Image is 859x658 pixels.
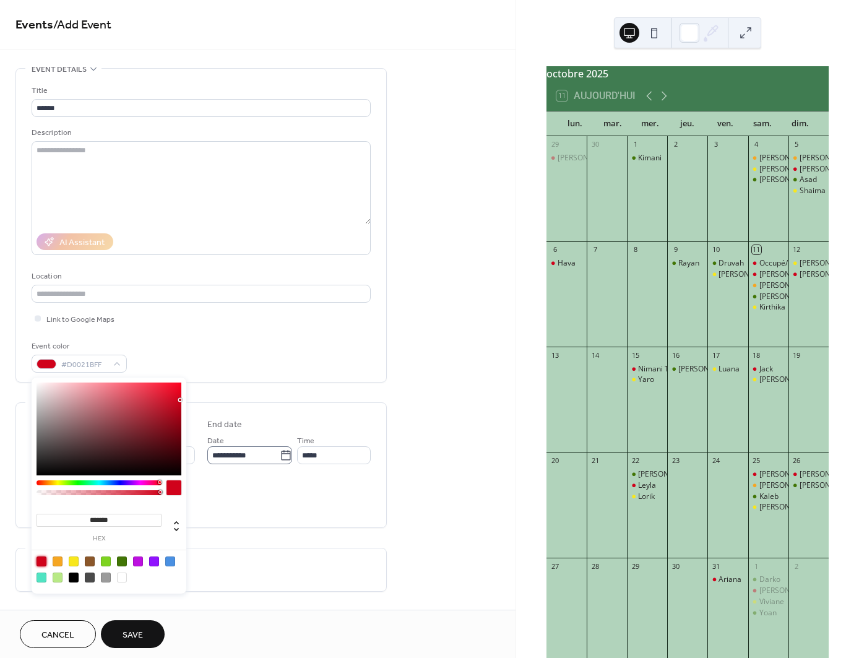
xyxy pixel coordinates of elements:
[69,573,79,582] div: #000000
[638,491,655,502] div: Lorik
[669,111,707,136] div: jeu.
[671,140,680,149] div: 2
[32,340,124,353] div: Event color
[759,292,818,302] div: [PERSON_NAME]
[546,153,587,163] div: Enzo
[590,456,600,465] div: 21
[800,175,817,185] div: Asad
[550,350,559,360] div: 13
[759,280,828,291] div: [PERSON_NAME] T1
[759,269,818,280] div: [PERSON_NAME]
[32,607,80,620] span: Event image
[123,629,143,642] span: Save
[759,491,779,502] div: Kaleb
[706,111,744,136] div: ven.
[550,140,559,149] div: 29
[752,245,761,254] div: 11
[748,597,788,607] div: Viviane
[748,364,788,374] div: Jack
[748,164,788,175] div: Adrian
[752,561,761,571] div: 1
[707,269,748,280] div: Gareth Nolan
[759,164,818,175] div: [PERSON_NAME]
[752,140,761,149] div: 4
[788,480,829,491] div: Viviana
[101,573,111,582] div: #9B9B9B
[800,480,858,491] div: [PERSON_NAME]
[748,502,788,513] div: Matteo
[759,374,818,385] div: [PERSON_NAME]
[53,573,63,582] div: #B8E986
[627,469,667,480] div: Aliz
[759,364,773,374] div: Jack
[671,350,680,360] div: 16
[149,556,159,566] div: #9013FE
[719,258,744,269] div: Druvah
[748,153,788,163] div: Elijah + Keziah T1
[800,258,858,269] div: [PERSON_NAME]
[759,502,818,513] div: [PERSON_NAME]
[297,435,314,448] span: Time
[53,556,63,566] div: #F5A623
[719,364,740,374] div: Luana
[117,573,127,582] div: #FFFFFF
[748,280,788,291] div: Benjamin T1
[788,186,829,196] div: Shaima
[711,140,720,149] div: 3
[638,480,656,491] div: Leyla
[748,302,788,313] div: Kirthika
[748,175,788,185] div: David
[759,597,784,607] div: Viviane
[46,313,114,326] span: Link to Google Maps
[759,608,777,618] div: Yoan
[800,469,858,480] div: [PERSON_NAME]
[37,556,46,566] div: #D0021B
[788,164,829,175] div: Aissatou
[550,561,559,571] div: 27
[719,574,741,585] div: Ariana
[627,491,667,502] div: Lorik
[638,364,682,374] div: Nimani Tiam
[117,556,127,566] div: #417505
[638,469,696,480] div: [PERSON_NAME]
[631,111,669,136] div: mer.
[15,13,53,37] a: Events
[627,364,667,374] div: Nimani Tiam
[781,111,819,136] div: dim.
[748,258,788,269] div: Occupé/Besetzt
[558,258,576,269] div: Hava
[101,556,111,566] div: #7ED321
[759,480,818,491] div: [PERSON_NAME]
[85,556,95,566] div: #8B572A
[546,258,587,269] div: Hava
[744,111,782,136] div: sam.
[678,364,736,374] div: [PERSON_NAME]
[20,620,96,648] a: Cancel
[32,126,368,139] div: Description
[631,561,640,571] div: 29
[133,556,143,566] div: #BD10E0
[788,175,829,185] div: Asad
[550,456,559,465] div: 20
[792,456,801,465] div: 26
[719,269,777,280] div: [PERSON_NAME]
[667,364,707,374] div: Edoardo
[800,269,858,280] div: [PERSON_NAME]
[752,350,761,360] div: 18
[671,561,680,571] div: 30
[627,153,667,163] div: Kimani
[792,350,801,360] div: 19
[759,258,814,269] div: Occupé/Besetzt
[556,111,594,136] div: lun.
[101,620,165,648] button: Save
[788,153,829,163] div: Miriam T1
[631,456,640,465] div: 22
[638,374,654,385] div: Yaro
[759,586,818,596] div: [PERSON_NAME]
[707,258,748,269] div: Druvah
[748,586,788,596] div: Nolan
[678,258,699,269] div: Rayan
[788,258,829,269] div: Björn
[748,491,788,502] div: Kaleb
[590,140,600,149] div: 30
